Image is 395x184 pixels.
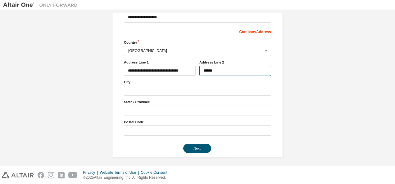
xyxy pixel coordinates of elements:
[83,170,100,175] div: Privacy
[124,99,271,104] label: State / Province
[100,170,141,175] div: Website Terms of Use
[38,172,44,178] img: facebook.svg
[3,2,81,8] img: Altair One
[48,172,54,178] img: instagram.svg
[199,60,271,65] label: Address Line 2
[124,80,271,85] label: City
[68,172,77,178] img: youtube.svg
[183,144,211,153] button: Next
[83,175,171,180] p: © 2025 Altair Engineering, Inc. All Rights Reserved.
[124,120,271,125] label: Postal Code
[124,60,196,65] label: Address Line 1
[124,26,271,36] div: Company Address
[128,49,263,53] div: [GEOGRAPHIC_DATA]
[58,172,65,178] img: linkedin.svg
[141,170,171,175] div: Cookie Consent
[124,40,271,45] label: Country
[2,172,34,178] img: altair_logo.svg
